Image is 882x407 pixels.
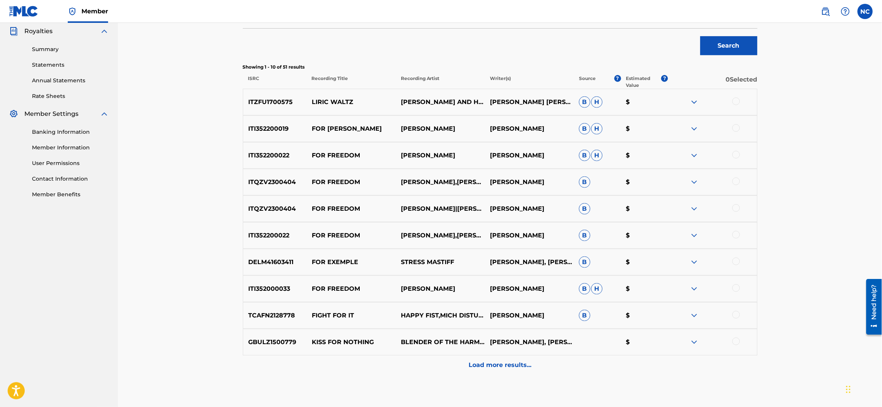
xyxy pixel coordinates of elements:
span: B [579,150,590,161]
p: Load more results... [469,361,531,370]
p: FOR FREEDOM [307,151,396,160]
span: H [591,96,603,108]
img: help [841,7,850,16]
img: expand [690,204,699,213]
div: Help [838,4,853,19]
span: H [591,283,603,295]
span: B [579,283,590,295]
img: expand [690,231,699,240]
p: [PERSON_NAME] [396,284,485,293]
img: expand [690,338,699,347]
p: [PERSON_NAME] [485,204,574,213]
p: ITQZV2300404 [243,204,307,213]
img: expand [100,109,109,119]
span: ? [614,75,621,82]
p: Recording Artist [396,75,485,89]
p: ITZFU1700575 [243,98,307,107]
span: Member Settings [24,109,78,119]
p: ISRC [243,75,307,89]
p: FOR EXEMPLE [307,258,396,267]
img: expand [690,311,699,320]
p: Showing 1 - 10 of 51 results [243,64,758,71]
img: expand [100,27,109,36]
p: $ [621,204,668,213]
p: $ [621,338,668,347]
p: $ [621,258,668,267]
span: H [591,123,603,135]
p: FOR FREEDOM [307,204,396,213]
p: $ [621,98,668,107]
iframe: Resource Center [861,276,882,338]
p: Recording Title [306,75,396,89]
img: expand [690,284,699,293]
p: [PERSON_NAME] AND HIS SEXTET [396,98,485,107]
p: FOR FREEDOM [307,178,396,187]
p: $ [621,311,668,320]
span: B [579,203,590,215]
a: Member Information [32,144,109,152]
p: Source [579,75,596,89]
span: ? [661,75,668,82]
p: [PERSON_NAME],[PERSON_NAME] [396,178,485,187]
img: Member Settings [9,109,18,119]
img: expand [690,124,699,133]
p: ITI352000033 [243,284,307,293]
p: $ [621,231,668,240]
div: User Menu [858,4,873,19]
div: Trascina [846,378,851,401]
p: $ [621,151,668,160]
p: 0 Selected [668,75,757,89]
iframe: Chat Widget [844,370,882,407]
span: B [579,256,590,268]
p: HAPPY FIST,MICH DISTURB [396,311,485,320]
p: [PERSON_NAME] [485,178,574,187]
p: [PERSON_NAME],[PERSON_NAME] [396,231,485,240]
img: MLC Logo [9,6,38,17]
span: Member [81,7,108,16]
p: [PERSON_NAME] [485,311,574,320]
a: Banking Information [32,128,109,136]
span: H [591,150,603,161]
p: [PERSON_NAME] [396,151,485,160]
a: Statements [32,61,109,69]
span: Royalties [24,27,53,36]
p: FOR FREEDOM [307,231,396,240]
p: FIGHT FOR IT [307,311,396,320]
p: [PERSON_NAME], [PERSON_NAME], [PERSON_NAME] [485,258,574,267]
p: [PERSON_NAME]|[PERSON_NAME] [396,204,485,213]
p: LIRIC WALTZ [307,98,396,107]
a: User Permissions [32,159,109,167]
p: [PERSON_NAME] [485,151,574,160]
div: Widget chat [844,370,882,407]
p: FOR [PERSON_NAME] [307,124,396,133]
p: ITI352200022 [243,231,307,240]
p: $ [621,124,668,133]
img: expand [690,258,699,267]
p: DELM41603411 [243,258,307,267]
button: Search [700,36,758,55]
img: expand [690,178,699,187]
p: KISS FOR NOTHING [307,338,396,347]
img: Top Rightsholder [68,7,77,16]
p: Writer(s) [485,75,574,89]
p: FOR FREEDOM [307,284,396,293]
span: B [579,230,590,241]
p: $ [621,178,668,187]
p: ITI352200019 [243,124,307,133]
p: Estimated Value [626,75,661,89]
p: ITQZV2300404 [243,178,307,187]
a: Contact Information [32,175,109,183]
img: search [821,7,830,16]
a: Annual Statements [32,77,109,85]
a: Summary [32,45,109,53]
p: STRESS MASTIFF [396,258,485,267]
p: GBULZ1500779 [243,338,307,347]
span: B [579,310,590,321]
p: TCAFN2128778 [243,311,307,320]
img: expand [690,151,699,160]
img: expand [690,98,699,107]
p: BLENDER OF THE HARMONY [396,338,485,347]
a: Rate Sheets [32,92,109,100]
